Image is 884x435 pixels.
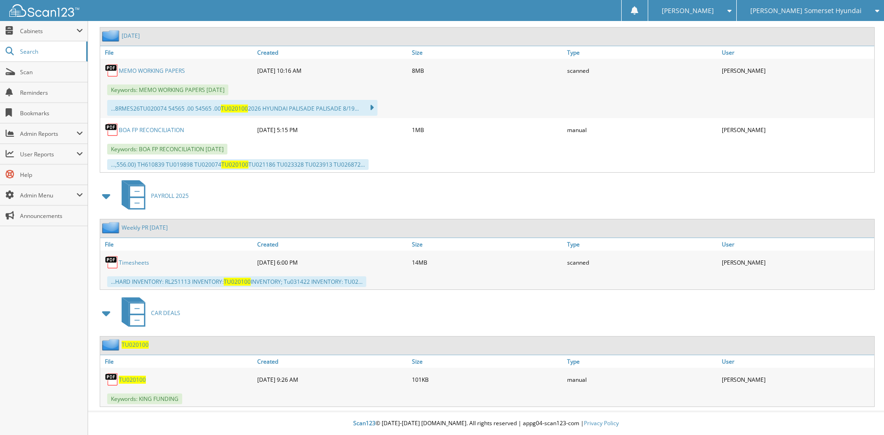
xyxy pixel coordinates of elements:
[565,61,720,80] div: scanned
[9,4,79,17] img: scan123-logo-white.svg
[720,253,874,272] div: [PERSON_NAME]
[102,30,122,42] img: folder2.png
[255,120,410,139] div: [DATE] 5:15 PM
[662,8,714,14] span: [PERSON_NAME]
[102,339,122,351] img: folder2.png
[105,63,119,77] img: PDF.png
[20,171,83,179] span: Help
[151,309,180,317] span: CAR DEALS
[119,376,146,384] a: TU020100
[105,123,119,137] img: PDF.png
[565,355,720,368] a: Type
[88,412,884,435] div: © [DATE]-[DATE] [DOMAIN_NAME]. All rights reserved | appg04-scan123-com |
[122,224,168,232] a: Weekly PR [DATE]
[100,46,255,59] a: File
[565,120,720,139] div: manual
[565,238,720,251] a: Type
[410,355,564,368] a: Size
[584,419,619,427] a: Privacy Policy
[255,370,410,389] div: [DATE] 9:26 AM
[410,253,564,272] div: 14MB
[720,370,874,389] div: [PERSON_NAME]
[105,372,119,386] img: PDF.png
[720,46,874,59] a: User
[565,46,720,59] a: Type
[107,393,182,404] span: Keywords: KING FUNDING
[107,159,369,170] div: ...,556.00) TH610839 TU019898 TU020074 TU021186 TU023328 TU023913 TU026872...
[410,370,564,389] div: 101KB
[20,212,83,220] span: Announcements
[100,238,255,251] a: File
[107,144,227,154] span: Keywords: BOA FP RECONCILIATION [DATE]
[720,120,874,139] div: [PERSON_NAME]
[119,67,185,75] a: MEMO WORKING PAPERS
[20,130,76,138] span: Admin Reports
[107,84,228,95] span: Keywords: MEMO WORKING PAPERS [DATE]
[102,222,122,233] img: folder2.png
[221,161,248,168] span: TU020100
[151,192,189,200] span: PAYROLL 2025
[255,253,410,272] div: [DATE] 6:00 PM
[116,177,189,214] a: PAYROLL 2025
[837,390,884,435] iframe: Chat Widget
[221,105,248,112] span: TU020100
[720,355,874,368] a: User
[720,61,874,80] div: [PERSON_NAME]
[224,278,251,286] span: TU020100
[255,61,410,80] div: [DATE] 10:16 AM
[255,238,410,251] a: Created
[410,120,564,139] div: 1MB
[20,68,83,76] span: Scan
[119,126,184,134] a: BOA FP RECONCILIATION
[20,150,76,158] span: User Reports
[122,341,149,349] a: TU020100
[119,259,149,267] a: Timesheets
[20,191,76,199] span: Admin Menu
[116,295,180,331] a: CAR DEALS
[255,46,410,59] a: Created
[20,27,76,35] span: Cabinets
[100,355,255,368] a: File
[122,32,140,40] a: [DATE]
[410,46,564,59] a: Size
[565,370,720,389] div: manual
[20,109,83,117] span: Bookmarks
[410,61,564,80] div: 8MB
[20,48,82,56] span: Search
[720,238,874,251] a: User
[107,100,377,116] div: ...8RMES26TU020074 54565 .00 54565 .00 2026 HYUNDAI PALISADE PALISADE 8/19...
[20,89,83,97] span: Reminders
[105,255,119,269] img: PDF.png
[410,238,564,251] a: Size
[750,8,862,14] span: [PERSON_NAME] Somerset Hyundai
[107,276,366,287] div: ...HARD INVENTORY: RL251113 INVENTORY: INVENTORY; Tu031422 INVENTORY: TU02...
[353,419,376,427] span: Scan123
[565,253,720,272] div: scanned
[255,355,410,368] a: Created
